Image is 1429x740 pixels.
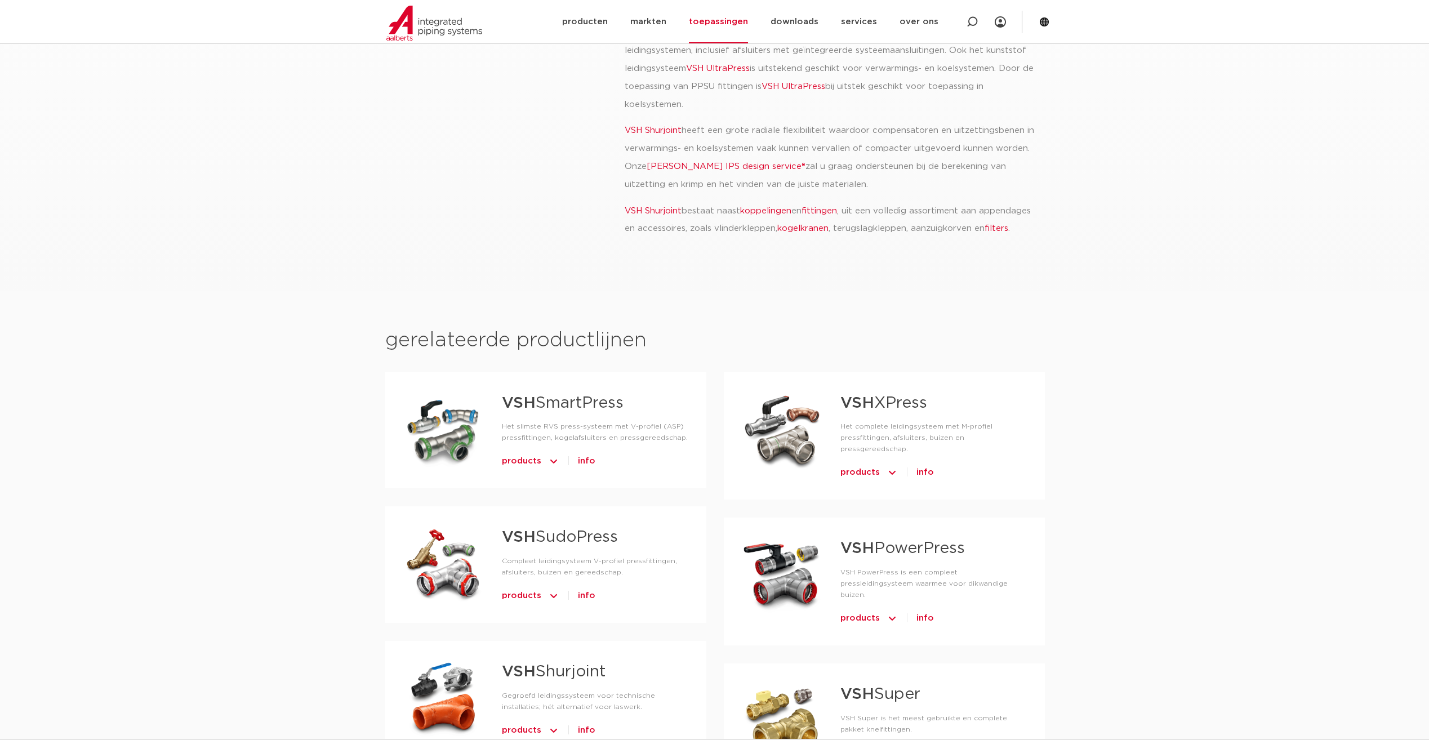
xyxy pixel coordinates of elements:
a: VSH UltraPress [762,82,825,91]
p: VSH Super is het meest gebruikte en complete pakket knelfittingen. [840,712,1027,735]
a: VSHShurjoint [502,664,606,680]
a: [PERSON_NAME] IPS design service® [647,162,805,171]
a: kogelkranen [777,224,829,233]
img: icon-chevron-up-1.svg [548,452,559,470]
strong: VSH [502,395,536,411]
span: products [840,463,880,482]
span: products [502,452,541,470]
a: VSHXPress [840,395,927,411]
strong: VSH [840,541,874,556]
img: icon-chevron-up-1.svg [548,721,559,739]
a: fittingen [802,207,837,215]
a: info [578,721,595,739]
img: icon-chevron-up-1.svg [887,609,898,627]
a: VSHSuper [840,686,920,702]
p: Het slimste RVS press-systeem met V-profiel (ASP) pressfittingen, kogelafsluiters en pressgereeds... [502,421,688,443]
a: VSHPowerPress [840,541,965,556]
p: Compleet leidingsysteem V-profiel pressfittingen, afsluiters, buizen en gereedschap. [502,555,688,578]
span: products [840,609,880,627]
strong: VSH [502,529,536,545]
p: VSH PowerPress is een compleet pressleidingsysteem waarmee voor dikwandige buizen. [840,567,1027,600]
p: Gegroefd leidingssysteem voor technische installaties; hét alternatief voor laswerk. [502,690,688,712]
a: VSH Shurjoint [625,126,682,135]
a: info [578,587,595,605]
a: VSH Shurjoint [625,207,682,215]
p: heeft een grote radiale flexibiliteit waardoor compensatoren en uitzettingsbenen in verwarmings- ... [625,122,1042,194]
a: info [916,609,934,627]
a: info [916,463,934,482]
a: filters [985,224,1008,233]
p: Het complete leidingsysteem met M-profiel pressfittingen, afsluiters, buizen en pressgereedschap. [840,421,1027,454]
a: VSHSmartPress [502,395,624,411]
strong: VSH [840,686,874,702]
a: info [578,452,595,470]
strong: VSH [840,395,874,411]
strong: VSH [502,664,536,680]
img: icon-chevron-up-1.svg [887,463,898,482]
span: products [502,721,541,739]
a: VSHSudoPress [502,529,618,545]
span: products [502,587,541,605]
h2: gerelateerde productlijnen​ [385,327,1044,354]
a: VSH UltraPress [686,64,750,73]
p: bestaat naast en , uit een volledig assortiment aan appendages en accessoires, zoals vlinderklepp... [625,202,1042,238]
a: koppelingen [740,207,791,215]
img: icon-chevron-up-1.svg [548,587,559,605]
